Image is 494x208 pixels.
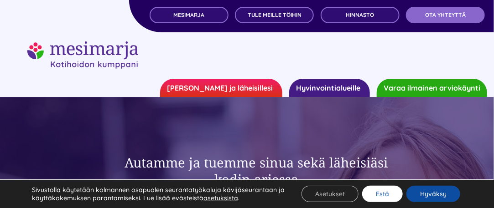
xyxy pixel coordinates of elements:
span: TULE MEILLE TÖIHIN [248,12,302,18]
h2: Autamme ja tuemme sinua sekä läheisiäsi kodin arjessa [107,154,406,188]
span: MESIMARJA [173,12,204,18]
span: Hinnasto [346,12,374,18]
a: OTA YHTEYTTÄ [406,7,485,23]
a: MESIMARJA [150,7,229,23]
a: mesimarjasi [27,40,138,51]
p: Sivustolla käytetään kolmannen osapuolen seurantatyökaluja kävijäseurantaan ja käyttäkokemuksen p... [32,186,285,202]
span: OTA YHTEYTTÄ [425,12,466,18]
a: TULE MEILLE TÖIHIN [235,7,314,23]
a: Hyvinvointialueille [289,79,370,97]
a: Hinnasto [321,7,400,23]
img: mesimarjasi [27,41,138,69]
a: Varaa ilmainen arviokäynti [377,79,487,97]
button: Asetukset [302,186,359,202]
button: Estä [362,186,403,202]
button: asetuksista [203,194,238,202]
a: [PERSON_NAME] ja läheisillesi [160,79,282,97]
button: Hyväksy [406,186,460,202]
